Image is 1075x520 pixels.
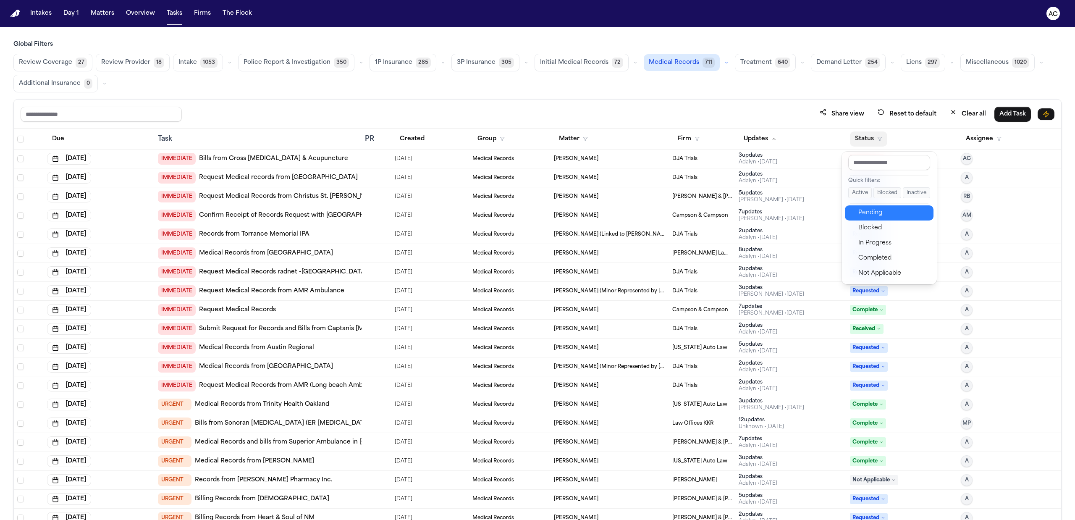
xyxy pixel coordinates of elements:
[858,208,928,218] div: Pending
[848,187,872,198] button: Active
[858,268,928,278] div: Not Applicable
[903,187,930,198] button: Inactive
[858,253,928,263] div: Completed
[873,187,901,198] button: Blocked
[858,223,928,233] div: Blocked
[850,131,887,147] button: Status
[858,238,928,248] div: In Progress
[842,152,937,284] div: Status
[848,177,930,184] div: Quick filters:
